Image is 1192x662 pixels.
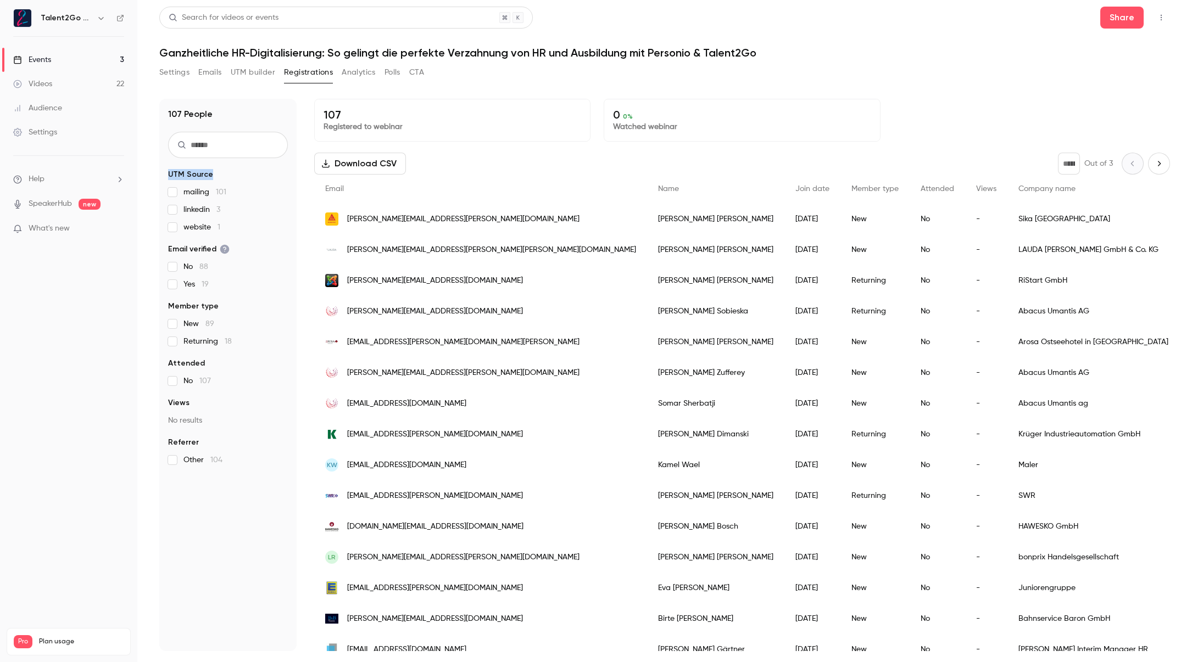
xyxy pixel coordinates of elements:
span: What's new [29,223,70,234]
button: CTA [409,64,424,81]
div: - [965,296,1007,327]
div: Audience [13,103,62,114]
div: No [910,357,965,388]
button: Emails [198,64,221,81]
span: new [79,199,101,210]
h6: Talent2Go GmbH [41,13,92,24]
div: [PERSON_NAME] [PERSON_NAME] [647,542,784,573]
div: - [965,204,1007,234]
div: Returning [840,265,910,296]
div: - [965,573,1007,603]
div: New [840,603,910,634]
span: New [183,318,214,329]
button: Analytics [342,64,376,81]
div: - [965,511,1007,542]
button: Download CSV [314,153,406,175]
span: Email verified [168,244,230,255]
h1: 107 People [168,108,213,121]
div: New [840,450,910,480]
img: edeka.de [325,581,338,594]
span: 101 [216,188,226,196]
span: [EMAIL_ADDRESS][DOMAIN_NAME] [347,459,466,471]
span: Email [325,185,344,193]
span: KW [327,460,337,470]
p: Registered to webinar [324,121,581,132]
img: a-rosa.de [325,335,338,349]
span: [PERSON_NAME][EMAIL_ADDRESS][PERSON_NAME][PERSON_NAME][DOMAIN_NAME] [347,244,636,256]
span: Referrer [168,437,199,448]
p: Out of 3 [1084,158,1113,169]
div: No [910,234,965,265]
span: Returning [183,336,232,347]
p: No results [168,415,288,426]
img: guf.de [325,274,338,287]
img: hawesko.de [325,520,338,533]
span: 1 [218,223,220,231]
span: Pro [14,635,32,648]
div: Returning [840,419,910,450]
button: UTM builder [231,64,275,81]
div: - [965,234,1007,265]
div: New [840,204,910,234]
div: No [910,204,965,234]
span: [PERSON_NAME][EMAIL_ADDRESS][PERSON_NAME][DOMAIN_NAME] [347,367,580,379]
span: 107 [199,377,211,385]
img: umantis.com [325,366,338,379]
div: [DATE] [784,327,840,357]
div: [DATE] [784,265,840,296]
span: Attended [168,358,205,369]
span: UTM Source [168,169,213,180]
div: Settings [13,127,57,138]
div: New [840,542,910,573]
img: umantis.com [325,397,338,410]
span: Help [29,173,44,185]
span: Member type [168,301,219,312]
div: [PERSON_NAME] Sobieska [647,296,784,327]
div: Returning [840,480,910,511]
div: No [910,511,965,542]
span: 88 [199,263,208,271]
span: [EMAIL_ADDRESS][PERSON_NAME][DOMAIN_NAME] [347,490,523,502]
span: 18 [225,338,232,345]
div: - [965,357,1007,388]
div: New [840,357,910,388]
span: Member type [851,185,899,193]
img: Talent2Go GmbH [14,9,31,27]
span: Other [183,455,222,465]
div: [DATE] [784,234,840,265]
li: help-dropdown-opener [13,173,124,185]
span: Yes [183,279,209,290]
div: [DATE] [784,480,840,511]
section: facet-groups [168,169,288,465]
span: 0 % [623,113,633,120]
div: No [910,388,965,419]
span: [EMAIL_ADDRESS][DOMAIN_NAME] [347,644,466,655]
span: [PERSON_NAME][EMAIL_ADDRESS][PERSON_NAME][DOMAIN_NAME] [347,552,580,563]
div: Kamel Wael [647,450,784,480]
div: - [965,450,1007,480]
span: 3 [216,206,220,214]
button: Registrations [284,64,333,81]
div: Search for videos or events [169,12,278,24]
span: [EMAIL_ADDRESS][DOMAIN_NAME] [347,398,466,409]
div: Videos [13,78,52,89]
img: bsbaron.de [325,614,338,624]
div: [PERSON_NAME] [PERSON_NAME] [647,204,784,234]
span: 19 [202,280,209,288]
span: Views [168,397,190,408]
span: [PERSON_NAME][EMAIL_ADDRESS][DOMAIN_NAME] [347,613,523,625]
span: [PERSON_NAME][EMAIL_ADDRESS][DOMAIN_NAME] [347,275,523,287]
div: [DATE] [784,450,840,480]
div: - [965,419,1007,450]
div: [PERSON_NAME] [PERSON_NAME] [647,327,784,357]
span: Views [976,185,996,193]
div: [DATE] [784,296,840,327]
div: [PERSON_NAME] [PERSON_NAME] [647,480,784,511]
a: SpeakerHub [29,198,72,210]
span: [DOMAIN_NAME][EMAIL_ADDRESS][DOMAIN_NAME] [347,521,523,532]
p: Watched webinar [613,121,871,132]
img: lauda.de [325,243,338,256]
div: [PERSON_NAME] [PERSON_NAME] [647,234,784,265]
span: No [183,375,211,386]
span: LR [328,552,336,562]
